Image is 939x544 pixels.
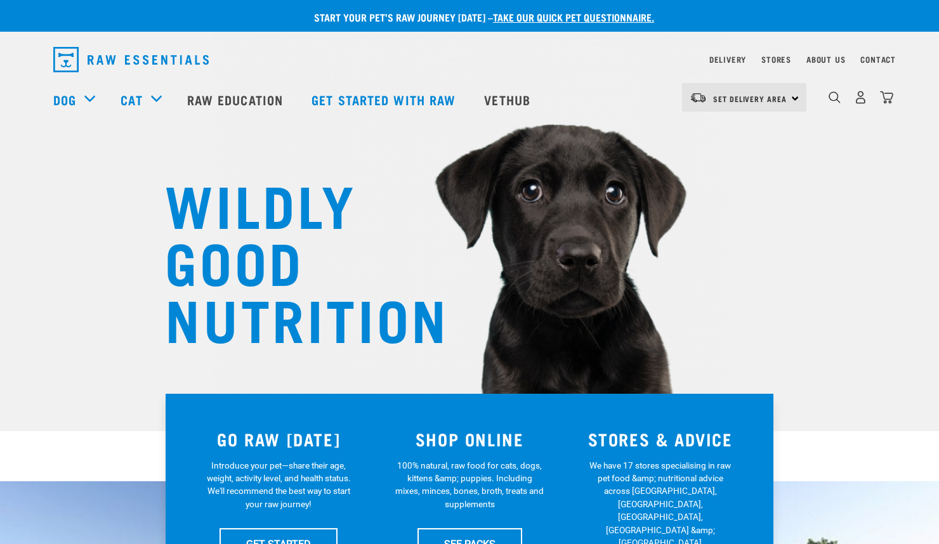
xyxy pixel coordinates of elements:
[471,74,546,125] a: Vethub
[572,429,748,449] h3: STORES & ADVICE
[854,91,867,104] img: user.png
[53,90,76,109] a: Dog
[806,57,845,62] a: About Us
[299,74,471,125] a: Get started with Raw
[713,96,787,101] span: Set Delivery Area
[761,57,791,62] a: Stores
[204,459,353,511] p: Introduce your pet—share their age, weight, activity level, and health status. We'll recommend th...
[395,459,544,511] p: 100% natural, raw food for cats, dogs, kittens &amp; puppies. Including mixes, minces, bones, bro...
[382,429,558,449] h3: SHOP ONLINE
[43,42,896,77] nav: dropdown navigation
[174,74,299,125] a: Raw Education
[191,429,367,449] h3: GO RAW [DATE]
[53,47,209,72] img: Raw Essentials Logo
[121,90,142,109] a: Cat
[880,91,893,104] img: home-icon@2x.png
[690,92,707,103] img: van-moving.png
[829,91,841,103] img: home-icon-1@2x.png
[860,57,896,62] a: Contact
[493,14,654,20] a: take our quick pet questionnaire.
[709,57,746,62] a: Delivery
[165,174,419,346] h1: WILDLY GOOD NUTRITION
